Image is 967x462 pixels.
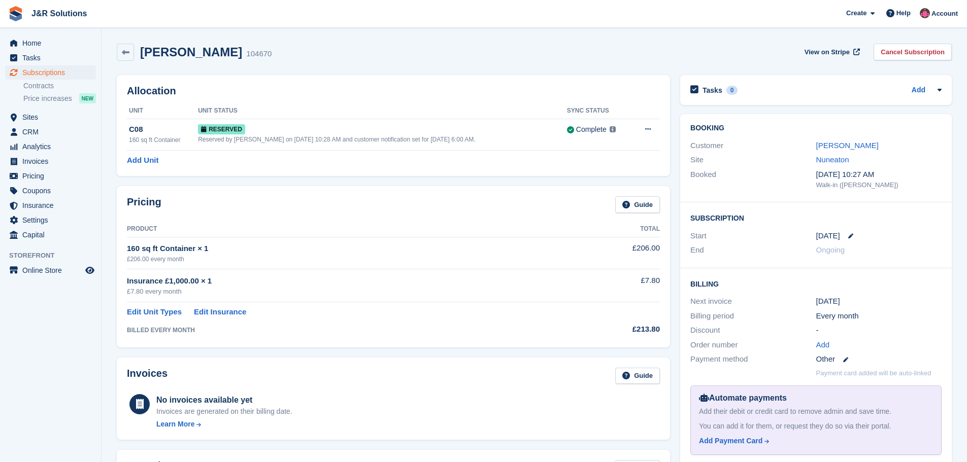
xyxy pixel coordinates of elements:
h2: Pricing [127,196,161,213]
a: Edit Unit Types [127,306,182,318]
a: J&R Solutions [27,5,91,22]
div: Site [690,154,816,166]
a: Add [912,85,925,96]
span: Analytics [22,139,83,154]
div: Invoices are generated on their billing date. [156,406,292,417]
a: Add Payment Card [699,436,929,446]
h2: Billing [690,278,942,289]
a: menu [5,228,96,242]
a: Contracts [23,81,96,91]
a: menu [5,51,96,65]
div: £7.80 every month [127,287,560,297]
div: Automate payments [699,392,933,404]
div: Walk-in ([PERSON_NAME]) [816,180,942,190]
span: Help [896,8,911,18]
a: menu [5,169,96,183]
div: Reserved by [PERSON_NAME] on [DATE] 10:28 AM and customer notification set for [DATE] 6:00 AM. [198,135,567,144]
a: Add Unit [127,155,158,166]
div: Complete [576,124,607,135]
span: Coupons [22,184,83,198]
div: Every month [816,310,942,322]
span: Tasks [22,51,83,65]
h2: [PERSON_NAME] [140,45,242,59]
time: 2025-09-06 00:00:00 UTC [816,230,840,242]
a: Add [816,339,830,351]
div: C08 [129,124,198,135]
div: Other [816,353,942,365]
span: Storefront [9,251,101,261]
td: £206.00 [560,237,660,269]
span: View on Stripe [805,47,850,57]
div: Customer [690,140,816,152]
a: menu [5,65,96,80]
a: menu [5,263,96,277]
div: Insurance £1,000.00 × 1 [127,275,560,287]
a: Guide [615,196,660,213]
h2: Subscription [690,212,942,223]
div: Add Payment Card [699,436,762,446]
div: £213.80 [560,324,660,335]
a: menu [5,36,96,50]
div: Learn More [156,419,194,430]
a: Cancel Subscription [874,44,952,60]
span: Invoices [22,154,83,168]
div: Order number [690,339,816,351]
a: Guide [615,368,660,384]
img: icon-info-grey-7440780725fd019a000dd9b08b2336e03edf1995a4989e88bcd33f0948082b44.svg [610,126,616,132]
h2: Tasks [703,86,722,95]
a: Price increases NEW [23,93,96,104]
div: [DATE] 10:27 AM [816,169,942,181]
div: You can add it for them, or request they do so via their portal. [699,421,933,432]
h2: Allocation [127,85,660,97]
span: Reserved [198,124,245,134]
p: Payment card added will be auto-linked [816,368,931,378]
a: menu [5,184,96,198]
a: menu [5,110,96,124]
div: Payment method [690,353,816,365]
div: BILLED EVERY MONTH [127,326,560,335]
span: Sites [22,110,83,124]
a: menu [5,154,96,168]
img: stora-icon-8386f47178a22dfd0bd8f6a31ec36ba5ce8667c1dd55bd0f319d3a0aa187defe.svg [8,6,23,21]
a: [PERSON_NAME] [816,141,879,150]
a: Learn More [156,419,292,430]
span: Subscriptions [22,65,83,80]
h2: Invoices [127,368,168,384]
div: Discount [690,325,816,336]
div: Add their debit or credit card to remove admin and save time. [699,406,933,417]
div: [DATE] [816,296,942,307]
div: Billing period [690,310,816,322]
span: Account [931,9,958,19]
span: Settings [22,213,83,227]
th: Sync Status [567,103,632,119]
span: Create [846,8,866,18]
th: Unit [127,103,198,119]
div: 160 sq ft Container [129,135,198,145]
span: Pricing [22,169,83,183]
span: Home [22,36,83,50]
div: Start [690,230,816,242]
span: Price increases [23,94,72,103]
div: - [816,325,942,336]
a: View on Stripe [801,44,862,60]
div: £206.00 every month [127,255,560,264]
div: Booked [690,169,816,190]
th: Unit Status [198,103,567,119]
span: Ongoing [816,245,845,254]
a: menu [5,125,96,139]
th: Total [560,221,660,237]
span: CRM [22,125,83,139]
div: NEW [79,93,96,103]
th: Product [127,221,560,237]
div: 160 sq ft Container × 1 [127,243,560,255]
a: menu [5,198,96,212]
span: Capital [22,228,83,242]
a: Edit Insurance [194,306,246,318]
span: Online Store [22,263,83,277]
div: No invoices available yet [156,394,292,406]
a: Nuneaton [816,155,849,164]
img: Julie Morgan [920,8,930,18]
span: Insurance [22,198,83,212]
a: menu [5,213,96,227]
div: Next invoice [690,296,816,307]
